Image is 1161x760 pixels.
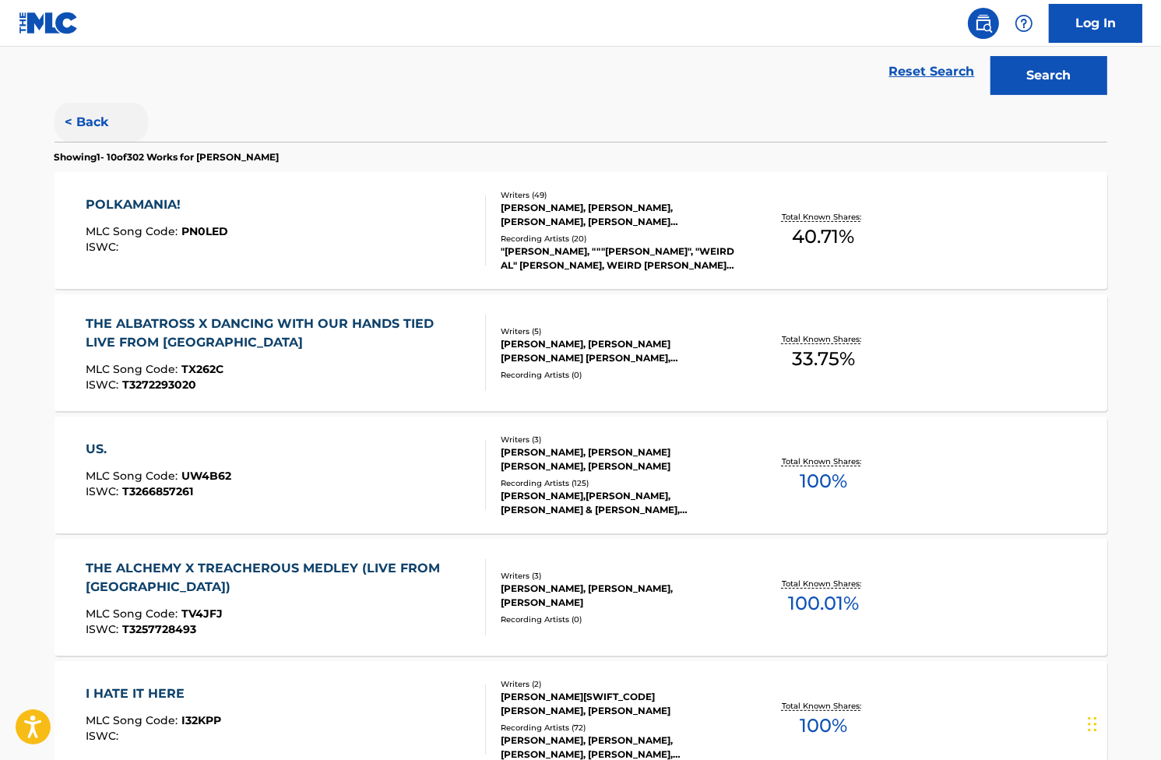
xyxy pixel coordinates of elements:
div: Writers ( 3 ) [501,434,736,445]
div: [PERSON_NAME],[PERSON_NAME], [PERSON_NAME] & [PERSON_NAME], [PERSON_NAME], [PERSON_NAME] & [PERSO... [501,489,736,517]
a: THE ALBATROSS X DANCING WITH OUR HANDS TIED LIVE FROM [GEOGRAPHIC_DATA]MLC Song Code:TX262CISWC:T... [55,294,1107,411]
img: MLC Logo [19,12,79,34]
a: POLKAMANIA!MLC Song Code:PN0LEDISWC:Writers (49)[PERSON_NAME], [PERSON_NAME], [PERSON_NAME], [PER... [55,172,1107,289]
div: THE ALCHEMY X TREACHEROUS MEDLEY (LIVE FROM [GEOGRAPHIC_DATA]) [86,559,473,596]
p: Showing 1 - 10 of 302 Works for [PERSON_NAME] [55,150,280,164]
span: T3266857261 [122,484,193,498]
div: POLKAMANIA! [86,195,228,214]
a: Reset Search [881,55,983,89]
div: [PERSON_NAME][SWIFT_CODE] [PERSON_NAME], [PERSON_NAME] [501,690,736,718]
div: [PERSON_NAME], [PERSON_NAME] [PERSON_NAME] [PERSON_NAME], [PERSON_NAME] [PERSON_NAME] [PERSON_NAME] [501,337,736,365]
span: 100 % [800,467,847,495]
a: THE ALCHEMY X TREACHEROUS MEDLEY (LIVE FROM [GEOGRAPHIC_DATA])MLC Song Code:TV4JFJISWC:T325772849... [55,539,1107,656]
span: ISWC : [86,240,122,254]
div: Recording Artists ( 20 ) [501,233,736,245]
div: Recording Artists ( 0 ) [501,614,736,625]
span: 100 % [800,712,847,740]
iframe: Chat Widget [1083,685,1161,760]
span: 100.01 % [788,589,859,617]
div: Writers ( 2 ) [501,678,736,690]
span: 40.71 % [792,223,854,251]
div: Recording Artists ( 72 ) [501,722,736,734]
div: Drag [1088,701,1097,748]
button: < Back [55,103,148,142]
p: Total Known Shares: [782,333,865,345]
span: MLC Song Code : [86,469,181,483]
div: Writers ( 5 ) [501,325,736,337]
div: THE ALBATROSS X DANCING WITH OUR HANDS TIED LIVE FROM [GEOGRAPHIC_DATA] [86,315,473,352]
span: ISWC : [86,484,122,498]
span: ISWC : [86,729,122,743]
span: TX262C [181,362,223,376]
span: MLC Song Code : [86,607,181,621]
a: Log In [1049,4,1142,43]
span: UW4B62 [181,469,231,483]
p: Total Known Shares: [782,578,865,589]
span: 33.75 % [792,345,855,373]
span: ISWC : [86,378,122,392]
span: T3272293020 [122,378,196,392]
div: Writers ( 3 ) [501,570,736,582]
span: MLC Song Code : [86,224,181,238]
span: ISWC : [86,622,122,636]
span: PN0LED [181,224,228,238]
div: [PERSON_NAME], [PERSON_NAME], [PERSON_NAME] [501,582,736,610]
a: US.MLC Song Code:UW4B62ISWC:T3266857261Writers (3)[PERSON_NAME], [PERSON_NAME] [PERSON_NAME], [PE... [55,417,1107,533]
div: US. [86,440,231,459]
span: TV4JFJ [181,607,223,621]
div: Recording Artists ( 0 ) [501,369,736,381]
button: Search [990,56,1107,95]
span: I32KPP [181,713,221,727]
p: Total Known Shares: [782,456,865,467]
a: Public Search [968,8,999,39]
p: Total Known Shares: [782,700,865,712]
div: Recording Artists ( 125 ) [501,477,736,489]
div: [PERSON_NAME], [PERSON_NAME], [PERSON_NAME], [PERSON_NAME] [PERSON_NAME] [PERSON_NAME], [PERSON_N... [501,201,736,229]
span: MLC Song Code : [86,713,181,727]
div: I HATE IT HERE [86,684,221,703]
div: [PERSON_NAME], [PERSON_NAME] [PERSON_NAME], [PERSON_NAME] [501,445,736,473]
p: Total Known Shares: [782,211,865,223]
div: Writers ( 49 ) [501,189,736,201]
img: search [974,14,993,33]
img: help [1015,14,1033,33]
div: "[PERSON_NAME], """[PERSON_NAME]", "WEIRD AL" [PERSON_NAME], WEIRD [PERSON_NAME], "[PERSON_NAME] [501,245,736,273]
div: Help [1008,8,1040,39]
span: MLC Song Code : [86,362,181,376]
span: T3257728493 [122,622,196,636]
